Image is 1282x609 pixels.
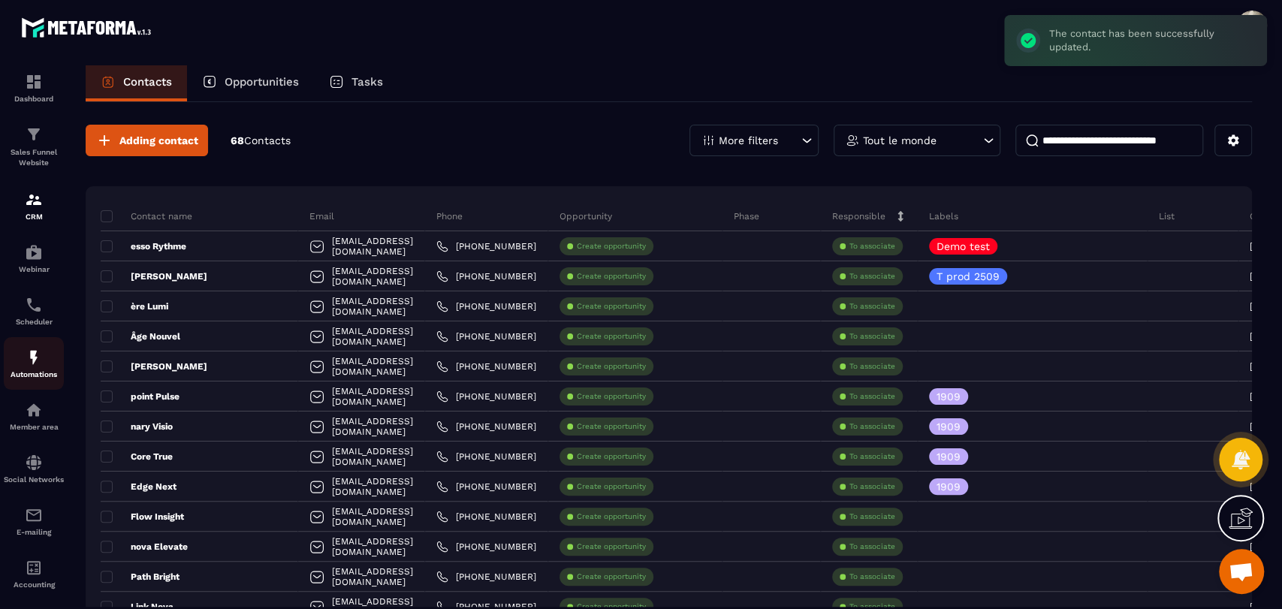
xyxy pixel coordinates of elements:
[436,240,536,252] a: [PHONE_NUMBER]
[937,481,961,492] p: 1909
[101,360,207,372] p: [PERSON_NAME]
[25,73,43,91] img: formation
[436,300,536,312] a: [PHONE_NUMBER]
[4,580,64,589] p: Accounting
[4,423,64,431] p: Member area
[849,511,895,522] p: To associate
[436,451,536,463] a: [PHONE_NUMBER]
[436,541,536,553] a: [PHONE_NUMBER]
[4,318,64,326] p: Scheduler
[4,337,64,390] a: automationsautomationsAutomations
[101,270,207,282] p: [PERSON_NAME]
[577,331,646,342] p: Create opportunity
[225,75,299,89] p: Opportunities
[25,243,43,261] img: automations
[25,401,43,419] img: automations
[314,65,398,101] a: Tasks
[4,114,64,179] a: formationformationSales Funnel Website
[436,360,536,372] a: [PHONE_NUMBER]
[4,528,64,536] p: E-mailing
[832,210,885,222] p: Responsible
[101,300,168,312] p: ère Lumi
[849,271,895,282] p: To associate
[849,421,895,432] p: To associate
[929,210,958,222] p: Labels
[436,330,536,342] a: [PHONE_NUMBER]
[577,241,646,252] p: Create opportunity
[436,421,536,433] a: [PHONE_NUMBER]
[25,191,43,209] img: formation
[849,571,895,582] p: To associate
[21,14,156,41] img: logo
[25,454,43,472] img: social-network
[351,75,383,89] p: Tasks
[937,391,961,402] p: 1909
[436,481,536,493] a: [PHONE_NUMBER]
[101,541,188,553] p: nova Elevate
[849,361,895,372] p: To associate
[4,495,64,547] a: emailemailE-mailing
[849,331,895,342] p: To associate
[101,240,186,252] p: esso Rythme
[4,179,64,232] a: formationformationCRM
[849,541,895,552] p: To associate
[1159,210,1175,222] p: List
[101,451,173,463] p: Core True
[4,232,64,285] a: automationsautomationsWebinar
[577,571,646,582] p: Create opportunity
[4,265,64,273] p: Webinar
[25,559,43,577] img: accountant
[577,511,646,522] p: Create opportunity
[937,271,1000,282] p: T prod 2509
[25,296,43,314] img: scheduler
[4,442,64,495] a: social-networksocial-networkSocial Networks
[4,95,64,103] p: Dashboard
[937,421,961,432] p: 1909
[4,547,64,600] a: accountantaccountantAccounting
[577,271,646,282] p: Create opportunity
[4,475,64,484] p: Social Networks
[849,391,895,402] p: To associate
[436,571,536,583] a: [PHONE_NUMBER]
[4,390,64,442] a: automationsautomationsMember area
[937,451,961,462] p: 1909
[577,361,646,372] p: Create opportunity
[101,511,184,523] p: Flow Insight
[436,210,463,222] p: Phone
[560,210,612,222] p: Opportunity
[863,135,937,146] p: Tout le monde
[86,65,187,101] a: Contacts
[436,270,536,282] a: [PHONE_NUMBER]
[309,210,334,222] p: Email
[734,210,759,222] p: Phase
[4,285,64,337] a: schedulerschedulerScheduler
[577,391,646,402] p: Create opportunity
[849,241,895,252] p: To associate
[577,541,646,552] p: Create opportunity
[937,241,990,252] p: Demo test
[4,147,64,168] p: Sales Funnel Website
[101,210,192,222] p: Contact name
[101,330,180,342] p: Âge Nouvel
[849,301,895,312] p: To associate
[119,133,198,148] span: Adding contact
[123,75,172,89] p: Contacts
[187,65,314,101] a: Opportunities
[577,421,646,432] p: Create opportunity
[101,421,173,433] p: nary Visio
[25,125,43,143] img: formation
[577,451,646,462] p: Create opportunity
[4,370,64,378] p: Automations
[4,213,64,221] p: CRM
[86,125,208,156] button: Adding contact
[101,481,176,493] p: Edge Next
[849,451,895,462] p: To associate
[231,134,291,148] p: 68
[25,348,43,366] img: automations
[436,511,536,523] a: [PHONE_NUMBER]
[244,134,291,146] span: Contacts
[577,301,646,312] p: Create opportunity
[719,135,778,146] p: More filters
[577,481,646,492] p: Create opportunity
[849,481,895,492] p: To associate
